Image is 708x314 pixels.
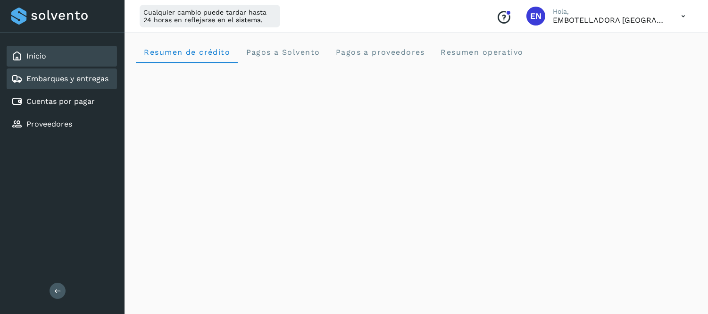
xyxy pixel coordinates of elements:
[26,74,108,83] a: Embarques y entregas
[7,68,117,89] div: Embarques y entregas
[26,51,46,60] a: Inicio
[335,48,425,57] span: Pagos a proveedores
[7,46,117,67] div: Inicio
[143,48,230,57] span: Resumen de crédito
[553,16,666,25] p: EMBOTELLADORA NIAGARA DE MEXICO
[26,97,95,106] a: Cuentas por pagar
[140,5,280,27] div: Cualquier cambio puede tardar hasta 24 horas en reflejarse en el sistema.
[7,91,117,112] div: Cuentas por pagar
[440,48,524,57] span: Resumen operativo
[26,119,72,128] a: Proveedores
[553,8,666,16] p: Hola,
[245,48,320,57] span: Pagos a Solvento
[7,114,117,135] div: Proveedores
